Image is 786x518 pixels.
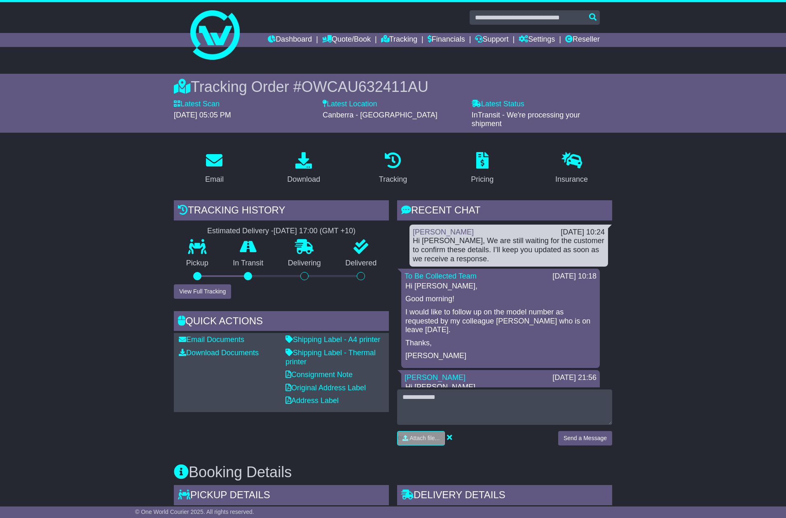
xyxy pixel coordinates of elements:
a: Shipping Label - Thermal printer [285,349,376,366]
a: Support [475,33,508,47]
span: © One World Courier 2025. All rights reserved. [135,509,254,515]
p: I would like to follow up on the model number as requested by my colleague [PERSON_NAME] who is o... [405,308,596,335]
p: [PERSON_NAME] [405,352,596,361]
div: [DATE] 21:56 [552,373,597,382]
h3: Booking Details [174,464,612,480]
p: Delivered [333,259,389,268]
a: [PERSON_NAME] [405,373,466,382]
div: Hi [PERSON_NAME], We are still waiting for the customer to confirm these details. I’ll keep you u... [413,237,605,263]
div: Estimated Delivery - [174,227,389,236]
p: Delivering [276,259,333,268]
div: [DATE] 10:24 [561,228,605,237]
div: Download [287,174,320,185]
a: Consignment Note [285,370,353,379]
div: Tracking [379,174,407,185]
div: RECENT CHAT [397,200,612,223]
a: Email [200,149,229,188]
a: Email Documents [179,335,244,344]
a: Tracking [381,33,417,47]
div: Tracking Order # [174,78,612,96]
span: Canberra - [GEOGRAPHIC_DATA] [323,111,437,119]
span: [DATE] 05:05 PM [174,111,231,119]
a: Shipping Label - A4 printer [285,335,380,344]
div: Quick Actions [174,311,389,333]
p: Hi [PERSON_NAME], [405,282,596,291]
a: Download Documents [179,349,259,357]
div: [DATE] 10:18 [552,272,597,281]
div: Email [205,174,224,185]
div: Pricing [471,174,494,185]
a: Dashboard [268,33,312,47]
a: Quote/Book [322,33,371,47]
label: Latest Location [323,100,377,109]
a: Financials [428,33,465,47]
label: Latest Scan [174,100,220,109]
a: [PERSON_NAME] [413,228,474,236]
button: Send a Message [558,431,612,445]
a: Pricing [466,149,499,188]
a: Download [282,149,325,188]
a: Tracking [374,149,412,188]
a: Reseller [565,33,600,47]
a: Original Address Label [285,384,366,392]
a: To Be Collected Team [405,272,477,280]
div: Insurance [555,174,588,185]
span: InTransit - We're processing your shipment [472,111,580,128]
a: Address Label [285,396,339,405]
div: Pickup Details [174,485,389,507]
div: Tracking history [174,200,389,223]
label: Latest Status [472,100,524,109]
p: Hi [PERSON_NAME], TNT has requested that you also provide the model number. At present, there are... [405,383,596,463]
span: OWCAU632411AU [302,78,428,95]
p: In Transit [221,259,276,268]
button: View Full Tracking [174,284,231,299]
div: Delivery Details [397,485,612,507]
div: [DATE] 17:00 (GMT +10) [274,227,356,236]
a: Settings [519,33,555,47]
p: Thanks, [405,339,596,348]
p: Pickup [174,259,221,268]
a: Insurance [550,149,593,188]
p: Good morning! [405,295,596,304]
